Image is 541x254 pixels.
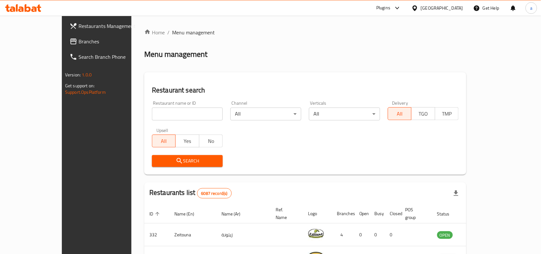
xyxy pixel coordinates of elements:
img: Zeitouna [308,225,324,241]
span: Status [437,210,458,218]
div: Total records count [197,188,232,198]
td: 332 [144,223,169,246]
th: Busy [370,204,385,223]
span: Version: [65,71,81,79]
h2: Restaurant search [152,85,459,95]
span: 1.0.0 [82,71,92,79]
th: Branches [332,204,354,223]
button: All [388,107,412,120]
a: Search Branch Phone [64,49,152,65]
label: Delivery [392,101,408,105]
span: Search Branch Phone [79,53,147,61]
span: Name (En) [174,210,203,218]
span: No [202,136,220,146]
a: Support.OpsPlatform [65,88,106,96]
button: Search [152,155,223,167]
td: 0 [370,223,385,246]
button: TMP [435,107,459,120]
th: Open [354,204,370,223]
span: Menu management [172,29,215,36]
span: Restaurants Management [79,22,147,30]
button: Yes [175,135,199,147]
div: All [230,108,301,120]
td: Zeitouna [169,223,216,246]
td: 0 [385,223,400,246]
span: Ref. Name [276,206,295,221]
span: Search [157,157,218,165]
div: Export file [448,186,464,201]
span: a [530,4,532,12]
div: [GEOGRAPHIC_DATA] [421,4,463,12]
span: Name (Ar) [221,210,249,218]
span: OPEN [437,232,453,239]
a: Branches [64,34,152,49]
span: Branches [79,38,147,45]
a: Restaurants Management [64,18,152,34]
span: All [155,136,173,146]
label: Upsell [156,128,168,133]
span: Yes [178,136,196,146]
h2: Restaurants list [149,188,232,198]
span: ID [149,210,162,218]
button: TGO [411,107,435,120]
th: Logo [303,204,332,223]
div: All [309,108,380,120]
a: Home [144,29,165,36]
div: Plugins [376,4,390,12]
button: All [152,135,176,147]
th: Closed [385,204,400,223]
span: TMP [438,109,456,118]
span: All [391,109,409,118]
td: 4 [332,223,354,246]
h2: Menu management [144,49,207,59]
button: No [199,135,223,147]
span: Get support on: [65,82,95,90]
input: Search for restaurant name or ID.. [152,108,223,120]
td: 0 [354,223,370,246]
td: زيتونة [216,223,270,246]
span: POS group [405,206,424,221]
span: TGO [414,109,432,118]
li: / [167,29,170,36]
span: 6087 record(s) [197,190,231,197]
nav: breadcrumb [144,29,466,36]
